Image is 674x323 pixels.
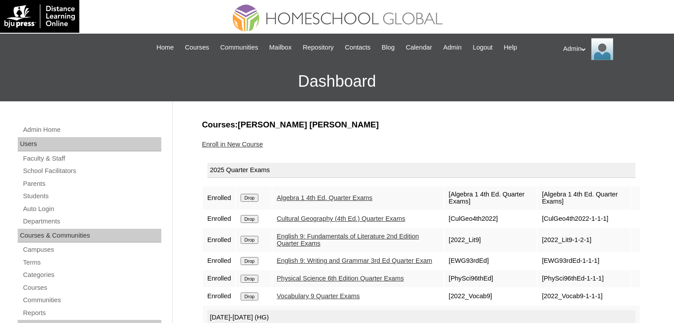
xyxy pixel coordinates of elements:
[538,270,630,287] td: [PhySci96thEd-1-1-1]
[203,253,236,269] td: Enrolled
[22,244,161,255] a: Campuses
[377,42,399,53] a: Blog
[345,42,370,53] span: Contacts
[382,42,394,53] span: Blog
[18,229,161,243] div: Courses & Communities
[241,215,258,223] input: Drop
[303,42,334,53] span: Repository
[269,42,292,53] span: Mailbox
[22,269,161,281] a: Categories
[277,275,404,282] a: Physical Science 6th Edition Quarter Exams
[444,288,537,305] td: [2022_Vocab9]
[504,42,517,53] span: Help
[241,257,258,265] input: Drop
[22,257,161,268] a: Terms
[241,292,258,300] input: Drop
[216,42,263,53] a: Communities
[185,42,209,53] span: Courses
[203,186,236,210] td: Enrolled
[563,38,665,60] div: Admin
[152,42,178,53] a: Home
[443,42,462,53] span: Admin
[591,38,613,60] img: Admin Homeschool Global
[277,233,419,247] a: English 9: Fundamentals of Literature 2nd Edition Quarter Exams
[277,257,432,264] a: English 9: Writing and Grammar 3rd Ed Quarter Exam
[444,228,537,252] td: [2022_Lit9]
[18,137,161,151] div: Users
[207,163,635,178] div: 2025 Quarter Exams
[22,124,161,135] a: Admin Home
[4,62,670,101] h3: Dashboard
[277,292,360,300] a: Vocabulary 9 Quarter Exams
[22,204,161,215] a: Auto Login
[22,165,161,177] a: School Facilitators
[203,288,236,305] td: Enrolled
[538,211,630,227] td: [CulGeo4th2022-1-1-1]
[444,270,537,287] td: [PhySci96thEd]
[241,236,258,244] input: Drop
[444,211,537,227] td: [CulGeo4th2022]
[538,186,630,210] td: [Algebra 1 4th Ed. Quarter Exams]
[22,282,161,293] a: Courses
[241,194,258,202] input: Drop
[202,141,263,148] a: Enroll in New Course
[202,119,641,131] h3: Courses:[PERSON_NAME] [PERSON_NAME]
[265,42,296,53] a: Mailbox
[22,308,161,319] a: Reports
[4,4,75,28] img: logo-white.png
[203,211,236,227] td: Enrolled
[277,194,373,201] a: Algebra 1 4th Ed. Quarter Exams
[277,215,405,222] a: Cultural Geography (4th Ed.) Quarter Exams
[401,42,436,53] a: Calendar
[538,228,630,252] td: [2022_Lit9-1-2-1]
[340,42,375,53] a: Contacts
[22,191,161,202] a: Students
[538,253,630,269] td: [EWG93rdEd-1-1-1]
[444,186,537,210] td: [Algebra 1 4th Ed. Quarter Exams]
[241,275,258,283] input: Drop
[203,270,236,287] td: Enrolled
[22,295,161,306] a: Communities
[180,42,214,53] a: Courses
[538,288,630,305] td: [2022_Vocab9-1-1-1]
[220,42,258,53] span: Communities
[22,216,161,227] a: Departments
[473,42,493,53] span: Logout
[298,42,338,53] a: Repository
[22,153,161,164] a: Faculty & Staff
[499,42,522,53] a: Help
[156,42,174,53] span: Home
[22,178,161,189] a: Parents
[203,228,236,252] td: Enrolled
[439,42,466,53] a: Admin
[468,42,497,53] a: Logout
[444,253,537,269] td: [EWG93rdEd]
[406,42,432,53] span: Calendar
